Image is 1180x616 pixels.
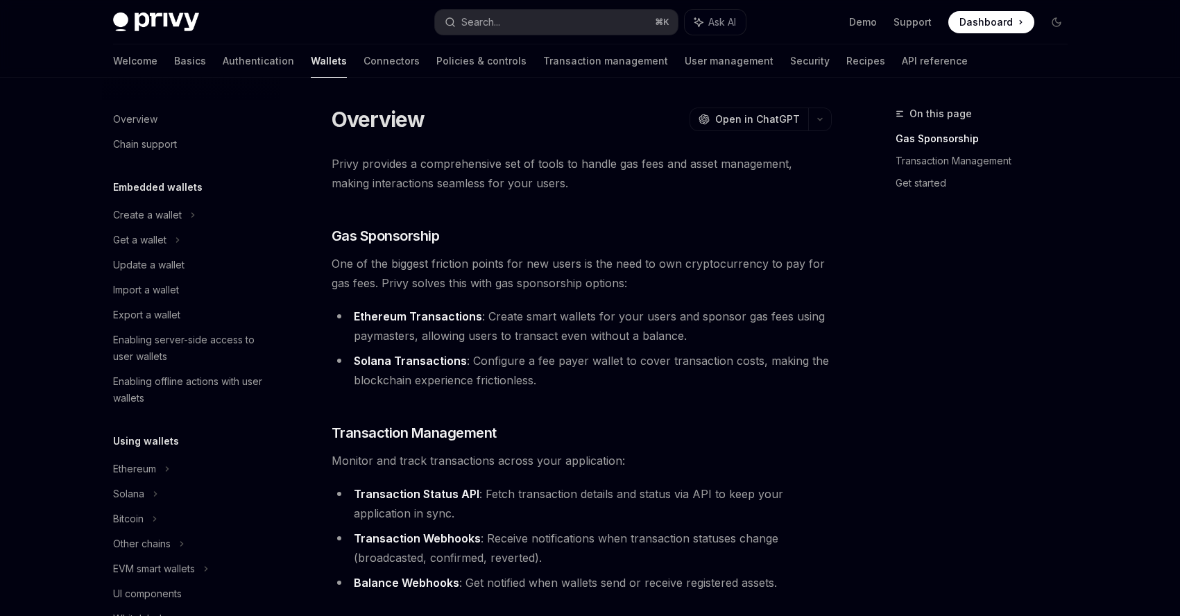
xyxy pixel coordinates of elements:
a: Import a wallet [102,277,280,302]
a: Overview [102,107,280,132]
div: Overview [113,111,157,128]
div: EVM smart wallets [113,561,195,577]
div: Solana [113,486,144,502]
h1: Overview [332,107,425,132]
div: Ethereum [113,461,156,477]
a: Get started [896,172,1079,194]
div: Other chains [113,536,171,552]
li: : Create smart wallets for your users and sponsor gas fees using paymasters, allowing users to tr... [332,307,832,345]
a: Dashboard [948,11,1034,33]
a: Update a wallet [102,253,280,277]
h5: Using wallets [113,433,179,450]
a: API reference [902,44,968,78]
a: Welcome [113,44,157,78]
a: Basics [174,44,206,78]
strong: Solana Transactions [354,354,467,368]
span: Open in ChatGPT [715,112,800,126]
span: Dashboard [959,15,1013,29]
div: Import a wallet [113,282,179,298]
span: Gas Sponsorship [332,226,440,246]
li: : Get notified when wallets send or receive registered assets. [332,573,832,592]
span: Ask AI [708,15,736,29]
a: Security [790,44,830,78]
a: User management [685,44,773,78]
a: Enabling server-side access to user wallets [102,327,280,369]
a: Policies & controls [436,44,527,78]
strong: Ethereum Transactions [354,309,482,323]
div: Update a wallet [113,257,185,273]
li: : Receive notifications when transaction statuses change (broadcasted, confirmed, reverted). [332,529,832,567]
h5: Embedded wallets [113,179,203,196]
span: One of the biggest friction points for new users is the need to own cryptocurrency to pay for gas... [332,254,832,293]
span: ⌘ K [655,17,669,28]
div: Create a wallet [113,207,182,223]
li: : Fetch transaction details and status via API to keep your application in sync. [332,484,832,523]
button: Search...⌘K [435,10,678,35]
div: Enabling offline actions with user wallets [113,373,271,407]
div: Bitcoin [113,511,144,527]
button: Toggle dark mode [1045,11,1068,33]
a: Gas Sponsorship [896,128,1079,150]
a: Support [893,15,932,29]
a: Transaction Management [896,150,1079,172]
strong: Transaction Webhooks [354,531,481,545]
span: Monitor and track transactions across your application: [332,451,832,470]
a: UI components [102,581,280,606]
span: Transaction Management [332,423,497,443]
div: UI components [113,585,182,602]
div: Chain support [113,136,177,153]
a: Demo [849,15,877,29]
strong: Transaction Status API [354,487,479,501]
a: Chain support [102,132,280,157]
span: Privy provides a comprehensive set of tools to handle gas fees and asset management, making inter... [332,154,832,193]
a: Wallets [311,44,347,78]
strong: Balance Webhooks [354,576,459,590]
div: Enabling server-side access to user wallets [113,332,271,365]
span: On this page [909,105,972,122]
a: Connectors [364,44,420,78]
a: Transaction management [543,44,668,78]
a: Authentication [223,44,294,78]
a: Enabling offline actions with user wallets [102,369,280,411]
a: Recipes [846,44,885,78]
img: dark logo [113,12,199,32]
li: : Configure a fee payer wallet to cover transaction costs, making the blockchain experience frict... [332,351,832,390]
div: Get a wallet [113,232,166,248]
button: Ask AI [685,10,746,35]
a: Export a wallet [102,302,280,327]
button: Open in ChatGPT [690,108,808,131]
div: Export a wallet [113,307,180,323]
div: Search... [461,14,500,31]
